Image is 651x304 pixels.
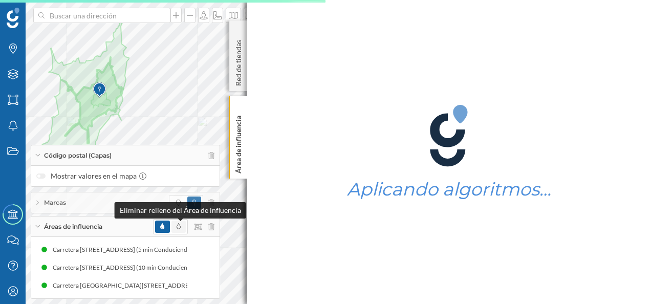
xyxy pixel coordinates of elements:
[51,280,323,291] div: Carretera [GEOGRAPHIC_DATA][STREET_ADDRESS][GEOGRAPHIC_DATA] (15 min Conduciendo)
[36,171,214,181] label: Mostrar valores en el mapa
[44,222,102,231] span: Áreas de influencia
[44,198,66,207] span: Marcas
[52,245,197,255] div: Carretera [STREET_ADDRESS] (5 min Conduciendo)
[347,180,551,199] h1: Aplicando algoritmos…
[44,151,112,160] span: Código postal (Capas)
[93,80,106,100] img: Marker
[233,36,244,86] p: Red de tiendas
[52,263,201,273] div: Carretera [STREET_ADDRESS] (10 min Conduciendo)
[233,112,244,173] p: Área de influencia
[115,202,246,219] div: Eliminar relleno del Área de influencia
[20,7,57,16] span: Soporte
[7,8,19,28] img: Geoblink Logo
